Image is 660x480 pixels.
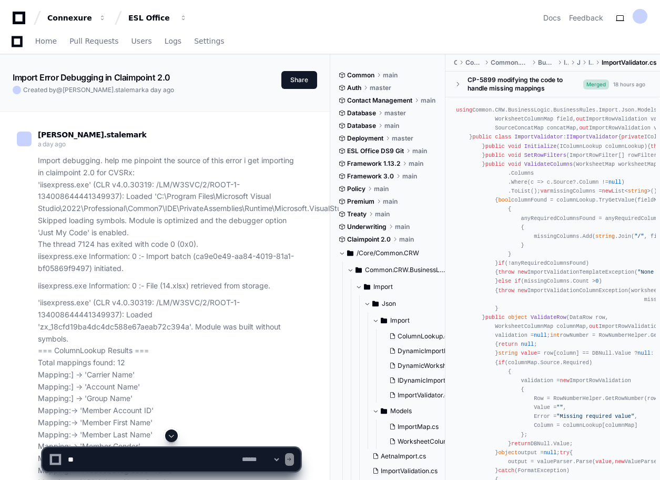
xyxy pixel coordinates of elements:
button: DynamicImportParser.cs [385,344,474,358]
button: Models [372,403,472,419]
span: public [485,314,505,321]
span: Framework 3.0 [347,172,394,181]
span: Logs [165,38,181,44]
span: null [534,332,547,338]
span: Premium [347,197,374,206]
span: main [395,223,410,231]
span: main [384,122,399,130]
span: public [472,134,492,140]
span: new [517,269,527,275]
span: Contact Management [347,96,412,105]
svg: Directory [347,247,353,259]
span: ValidateRow [531,314,566,321]
span: Claimpoint 2.0 [347,235,391,244]
span: Framework 1.13.2 [347,159,400,168]
span: DynamicImportParser.cs [398,347,472,355]
span: Common [347,71,374,79]
span: "Missing required value" [556,413,634,419]
span: string [595,233,615,239]
p: iisexpress.exe Information: 0 : - File (14.xlsx) retrieved from storage. [38,280,300,292]
span: public [485,143,505,149]
span: Home [35,38,57,44]
span: ValidateColumns [524,161,573,167]
button: Json [364,295,463,312]
span: master [370,84,391,92]
span: Merged [583,79,609,89]
span: Created by [23,86,174,94]
span: object [508,314,527,321]
div: 18 hours ago [613,81,645,88]
span: @ [56,86,63,94]
svg: Directory [381,314,387,327]
button: DynamicWorksheetExcelReader.cs [385,358,474,373]
svg: Directory [381,405,387,417]
span: IColumnLookup columnLookup [560,143,644,149]
span: class [495,134,511,140]
span: main [421,96,435,105]
span: main [399,235,414,244]
span: /Core/Common.CRW [357,249,419,257]
span: Common.CRW.BusinessLogic/BusinessRules [365,266,446,274]
span: ImportValidator [514,134,563,140]
span: ImportMap.cs [398,423,439,431]
span: Models [390,407,412,415]
span: main [412,147,427,155]
span: null [521,341,534,347]
span: main [374,185,389,193]
span: main [375,210,390,218]
span: return [498,341,517,347]
span: Initialize [524,143,557,149]
div: ESL Office [128,13,174,23]
span: Auth [347,84,361,92]
span: ImportValidator.cs [398,391,451,399]
button: Share [281,71,317,89]
span: IDynamicImportParser.cs [398,376,473,385]
button: Import [356,278,455,295]
button: ImportMap.cs [385,419,474,434]
svg: Directory [356,264,362,276]
span: Database [347,109,376,117]
a: Logs [165,29,181,54]
button: /Core/Common.CRW [339,245,438,262]
span: [PERSON_NAME].stalemark [63,86,145,94]
span: new [517,287,527,294]
span: Underwriting [347,223,387,231]
span: Import [564,58,569,67]
span: new [602,188,612,194]
span: a day ago [38,140,65,148]
svg: Directory [372,297,379,310]
button: Import [372,312,472,329]
span: void [508,143,521,149]
span: Json [382,299,396,308]
span: master [392,134,413,143]
span: else [498,278,511,284]
span: Treaty [347,210,367,218]
span: "/" [634,233,644,239]
button: Feedback [569,13,603,23]
span: BusinessRules [538,58,555,67]
span: Pull Requests [69,38,118,44]
span: 0 [595,278,598,284]
span: master [384,109,406,117]
span: out [576,116,585,122]
span: out [579,125,588,131]
span: Core [454,58,456,67]
span: value [521,350,537,356]
span: IImportValidator [566,134,618,140]
span: Policy [347,185,365,193]
span: void [508,161,521,167]
span: out [589,323,598,329]
button: IDynamicImportParser.cs [385,373,474,388]
a: Docs [543,13,561,23]
span: ESL Office DS9 Git [347,147,404,155]
span: Import [390,316,410,325]
div: CP-5899 modifying the code to handle missing mappings [468,76,583,93]
app-text-character-animate: Import Error Debugging in Claimpoint 2.0 [13,72,170,83]
span: Import [588,58,594,67]
button: Common.CRW.BusinessLogic/BusinessRules [347,262,446,278]
span: Common.CRW.BusinessLogic [491,58,530,67]
span: [PERSON_NAME].stalemark [38,131,146,139]
a: Home [35,29,57,54]
span: main [409,159,423,168]
span: ImportValidator.cs [602,58,657,67]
